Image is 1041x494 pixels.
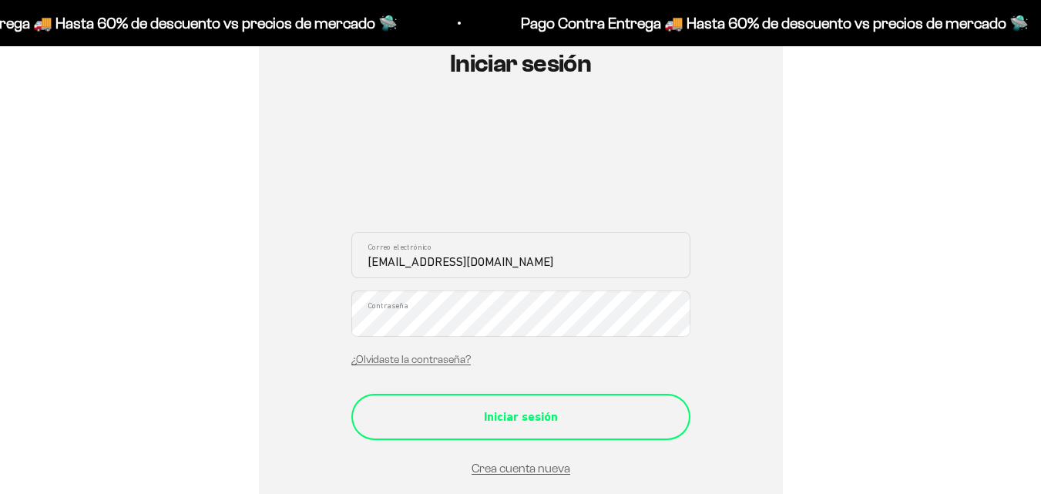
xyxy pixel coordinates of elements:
a: Crea cuenta nueva [472,462,570,475]
p: Pago Contra Entrega 🚚 Hasta 60% de descuento vs precios de mercado 🛸 [521,11,1029,35]
div: Iniciar sesión [382,407,660,427]
a: ¿Olvidaste la contraseña? [351,354,471,365]
h1: Iniciar sesión [351,50,690,77]
button: Iniciar sesión [351,394,690,440]
iframe: Social Login Buttons [351,122,690,213]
